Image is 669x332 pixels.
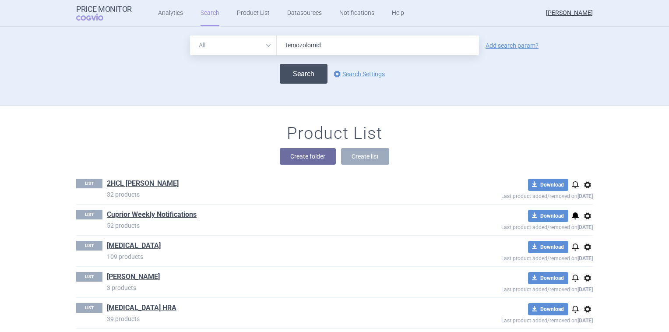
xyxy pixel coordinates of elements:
[107,179,179,188] a: 2HCL [PERSON_NAME]
[76,5,132,14] strong: Price Monitor
[438,191,593,199] p: Last product added/removed on
[287,124,382,144] h1: Product List
[107,210,197,221] h1: Cuprior Weekly Notifications
[107,252,438,261] p: 109 products
[438,284,593,293] p: Last product added/removed on
[280,148,336,165] button: Create folder
[332,69,385,79] a: Search Settings
[76,241,102,251] p: LIST
[76,303,102,313] p: LIST
[486,42,539,49] a: Add search param?
[76,179,102,188] p: LIST
[577,318,593,324] strong: [DATE]
[107,190,438,199] p: 32 products
[107,210,197,219] a: Cuprior Weekly Notifications
[76,14,116,21] span: COGVIO
[107,221,438,230] p: 52 products
[107,179,179,190] h1: 2HCL John
[107,272,160,282] a: [PERSON_NAME]
[438,222,593,230] p: Last product added/removed on
[577,255,593,261] strong: [DATE]
[341,148,389,165] button: Create list
[107,303,176,313] a: [MEDICAL_DATA] HRA
[528,210,568,222] button: Download
[577,193,593,199] strong: [DATE]
[76,5,132,21] a: Price MonitorCOGVIO
[107,283,438,292] p: 3 products
[528,241,568,253] button: Download
[107,241,161,252] h1: Isturisa
[438,315,593,324] p: Last product added/removed on
[107,241,161,251] a: [MEDICAL_DATA]
[76,272,102,282] p: LIST
[438,253,593,261] p: Last product added/removed on
[528,272,568,284] button: Download
[528,179,568,191] button: Download
[107,314,438,323] p: 39 products
[577,224,593,230] strong: [DATE]
[528,303,568,315] button: Download
[280,64,327,84] button: Search
[107,272,160,283] h1: John
[76,210,102,219] p: LIST
[577,286,593,293] strong: [DATE]
[107,303,176,314] h1: Ketoconazole HRA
